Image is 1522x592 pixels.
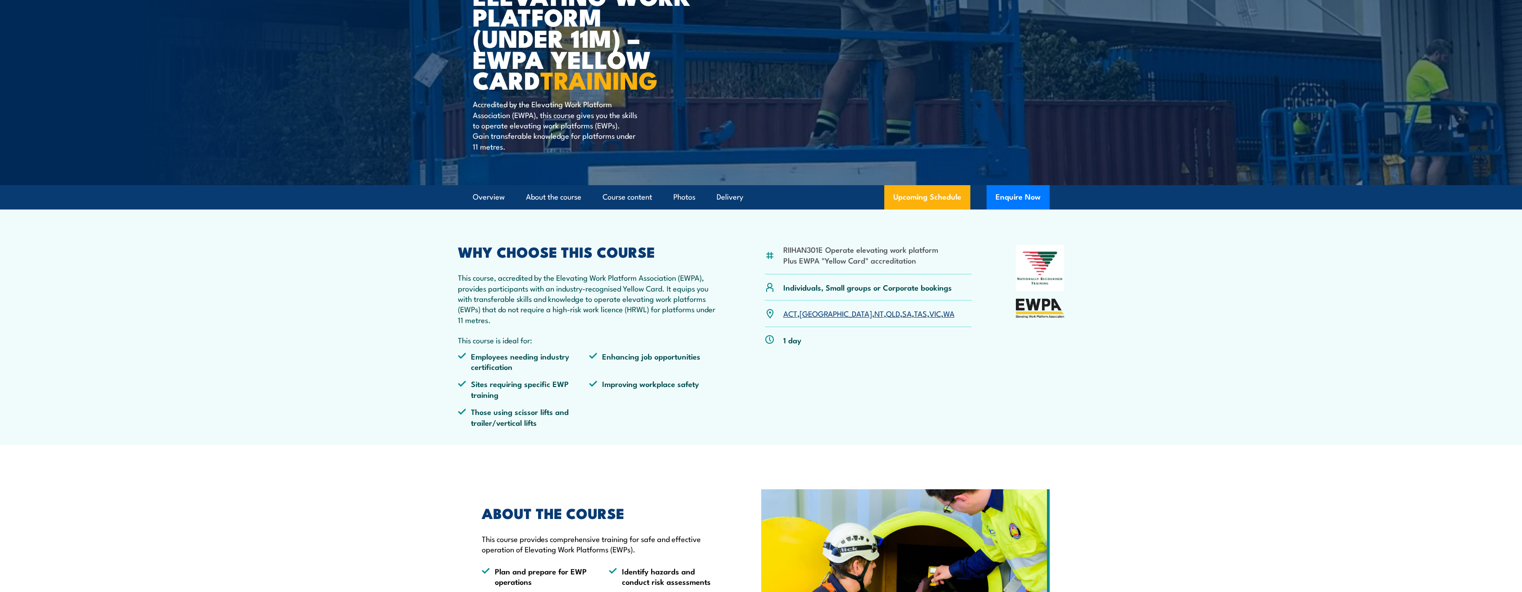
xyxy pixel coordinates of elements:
p: This course provides comprehensive training for safe and effective operation of Elevating Work Pl... [482,533,720,555]
p: Individuals, Small groups or Corporate bookings [783,282,952,292]
a: [GEOGRAPHIC_DATA] [800,308,872,319]
a: WA [943,308,955,319]
a: Course content [603,185,652,209]
li: Identify hazards and conduct risk assessments [609,566,720,587]
li: Improving workplace safety [589,378,721,400]
li: RIIHAN301E Operate elevating work platform [783,244,938,255]
h2: ABOUT THE COURSE [482,506,720,519]
button: Enquire Now [987,185,1050,209]
a: TAS [914,308,927,319]
li: Employees needing industry certification [458,351,590,372]
strong: TRAINING [540,60,658,98]
p: , , , , , , , [783,308,955,319]
li: Enhancing job opportunities [589,351,721,372]
a: Upcoming Schedule [884,185,970,209]
a: SA [902,308,912,319]
a: QLD [886,308,900,319]
li: Sites requiring specific EWP training [458,378,590,400]
a: VIC [929,308,941,319]
a: ACT [783,308,797,319]
li: Plan and prepare for EWP operations [482,566,593,587]
p: This course, accredited by the Elevating Work Platform Association (EWPA), provides participants ... [458,272,721,325]
img: Nationally Recognised Training logo. [1016,245,1065,291]
li: Those using scissor lifts and trailer/vertical lifts [458,406,590,428]
h2: WHY CHOOSE THIS COURSE [458,245,721,258]
a: About the course [526,185,581,209]
p: 1 day [783,335,801,345]
li: Plus EWPA "Yellow Card" accreditation [783,255,938,265]
img: EWPA [1016,299,1065,318]
a: Photos [673,185,695,209]
p: This course is ideal for: [458,335,721,345]
a: Overview [473,185,505,209]
p: Accredited by the Elevating Work Platform Association (EWPA), this course gives you the skills to... [473,99,637,151]
a: Delivery [717,185,743,209]
a: NT [874,308,884,319]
